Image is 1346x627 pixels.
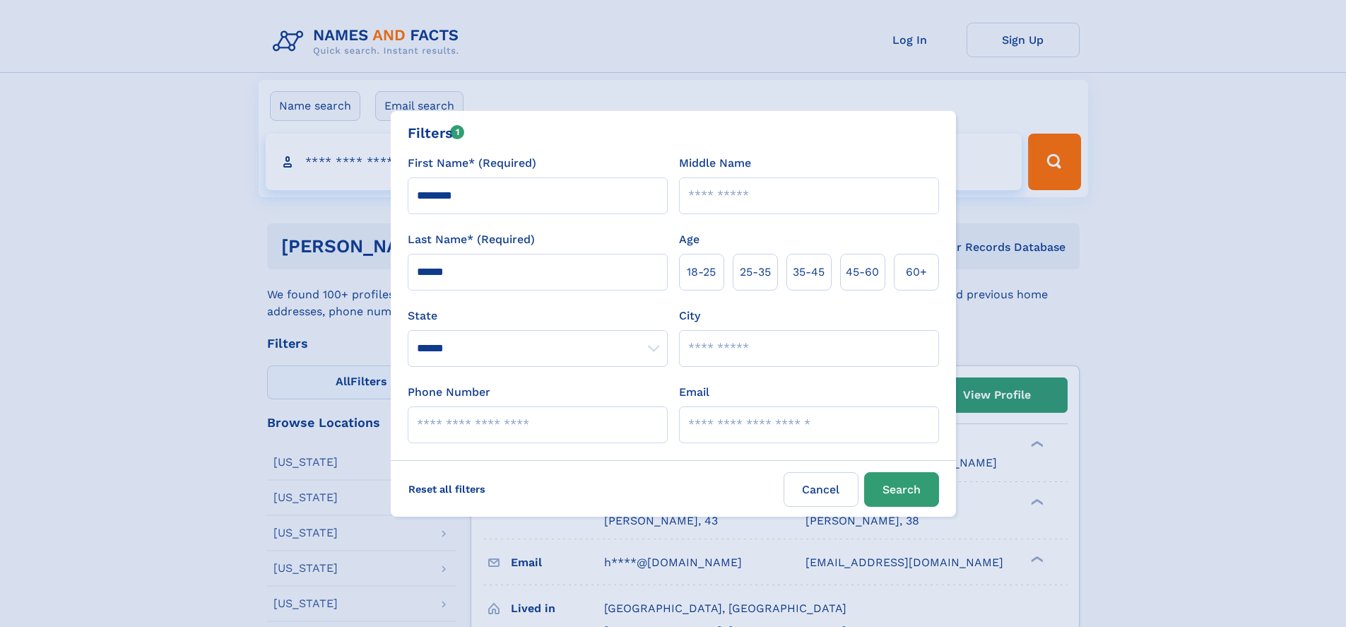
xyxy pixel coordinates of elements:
span: 18‑25 [687,264,716,281]
label: Middle Name [679,155,751,172]
label: Reset all filters [399,472,495,506]
label: State [408,307,668,324]
span: 45‑60 [846,264,879,281]
label: Phone Number [408,384,490,401]
label: City [679,307,700,324]
label: Cancel [784,472,858,507]
span: 25‑35 [740,264,771,281]
button: Search [864,472,939,507]
label: Email [679,384,709,401]
label: Age [679,231,699,248]
label: First Name* (Required) [408,155,536,172]
span: 35‑45 [793,264,825,281]
span: 60+ [906,264,927,281]
div: Filters [408,122,465,143]
label: Last Name* (Required) [408,231,535,248]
